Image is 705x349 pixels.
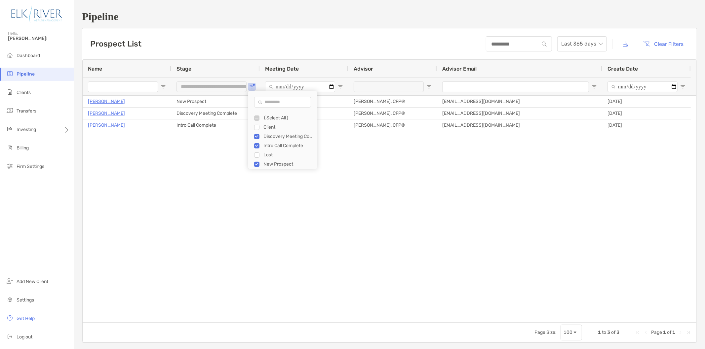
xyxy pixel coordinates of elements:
span: Create Date [607,66,638,72]
img: pipeline icon [6,70,14,78]
div: [DATE] [602,119,691,131]
span: 1 [663,330,666,335]
a: [PERSON_NAME] [88,121,125,129]
div: New Prospect [171,96,260,107]
span: 1 [672,330,675,335]
input: Search filter values [254,97,311,108]
div: [EMAIL_ADDRESS][DOMAIN_NAME] [437,96,602,107]
div: [EMAIL_ADDRESS][DOMAIN_NAME] [437,108,602,119]
button: Open Filter Menu [338,84,343,89]
span: Clients [17,90,31,95]
img: Zoe Logo [8,3,66,26]
div: (Select All) [263,115,313,121]
span: Dashboard [17,53,40,58]
div: [PERSON_NAME], CFP® [348,96,437,107]
div: Discovery Meeting Complete [263,134,313,139]
div: Intro Call Complete [171,119,260,131]
img: clients icon [6,88,14,96]
span: Investing [17,127,36,132]
input: Meeting Date Filter Input [265,81,335,92]
span: Last 365 days [561,37,603,51]
span: Billing [17,145,29,151]
img: get-help icon [6,314,14,322]
a: [PERSON_NAME] [88,109,125,117]
span: Stage [176,66,191,72]
img: billing icon [6,143,14,151]
span: Page [651,330,662,335]
div: Column Filter [248,91,317,169]
img: add_new_client icon [6,277,14,285]
span: Advisor Email [442,66,477,72]
button: Open Filter Menu [426,84,432,89]
span: 3 [607,330,610,335]
div: Intro Call Complete [263,143,313,148]
span: [PERSON_NAME]! [8,36,70,41]
span: Add New Client [17,279,48,284]
div: Page Size: [534,330,557,335]
div: 100 [564,330,572,335]
img: logout icon [6,333,14,340]
span: Pipeline [17,71,35,77]
span: Firm Settings [17,164,44,169]
div: [PERSON_NAME], CFP® [348,108,437,119]
span: Name [88,66,102,72]
div: [DATE] [602,96,691,107]
div: Client [263,124,313,130]
div: Previous Page [643,330,648,335]
h3: Prospect List [90,39,141,48]
span: Get Help [17,316,35,321]
span: Log out [17,334,32,340]
div: [EMAIL_ADDRESS][DOMAIN_NAME] [437,119,602,131]
span: 3 [616,330,619,335]
span: of [667,330,671,335]
img: firm-settings icon [6,162,14,170]
div: [DATE] [602,108,691,119]
button: Open Filter Menu [680,84,685,89]
input: Name Filter Input [88,81,158,92]
button: Clear Filters [639,37,689,51]
img: settings icon [6,296,14,303]
span: to [602,330,606,335]
div: First Page [635,330,641,335]
button: Open Filter Menu [249,84,255,89]
img: transfers icon [6,107,14,114]
div: New Prospect [263,161,313,167]
div: Lost [263,152,313,158]
span: Transfers [17,108,36,114]
button: Open Filter Menu [161,84,166,89]
img: input icon [542,42,547,47]
span: Advisor [354,66,373,72]
img: investing icon [6,125,14,133]
span: Meeting Date [265,66,299,72]
div: Last Page [686,330,691,335]
input: Create Date Filter Input [607,81,678,92]
a: [PERSON_NAME] [88,97,125,106]
div: Next Page [678,330,683,335]
span: 1 [598,330,601,335]
div: Page Size [561,325,582,340]
span: of [611,330,615,335]
img: dashboard icon [6,51,14,59]
span: Settings [17,297,34,303]
div: Filter List [248,113,317,178]
div: Discovery Meeting Complete [171,108,260,119]
h1: Pipeline [82,11,697,23]
div: [PERSON_NAME], CFP® [348,119,437,131]
input: Advisor Email Filter Input [442,81,589,92]
button: Open Filter Menu [592,84,597,89]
